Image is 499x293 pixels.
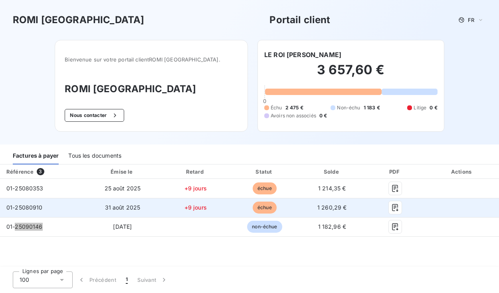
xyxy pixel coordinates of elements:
span: 01-25080353 [6,185,44,192]
span: 3 [37,168,44,175]
span: 0 [263,98,266,104]
button: Nous contacter [65,109,124,122]
h6: LE ROI [PERSON_NAME] [264,50,341,59]
span: +9 jours [184,185,207,192]
h3: Portail client [269,13,330,27]
span: échue [253,182,277,194]
div: Statut [232,168,297,176]
span: 31 août 2025 [105,204,141,211]
button: Suivant [133,271,173,288]
span: 0 € [319,112,327,119]
h3: ROMI [GEOGRAPHIC_DATA] [65,82,238,96]
span: [DATE] [113,223,132,230]
h3: ROMI [GEOGRAPHIC_DATA] [13,13,144,27]
span: non-échue [247,221,282,233]
span: 1 260,29 € [317,204,347,211]
span: 1 183 € [364,104,380,111]
span: 0 € [430,104,437,111]
div: PDF [367,168,424,176]
span: 1 [126,276,128,284]
div: Factures à payer [13,148,59,164]
span: 01-25080910 [6,204,43,211]
div: Référence [6,168,34,175]
span: Non-échu [337,104,360,111]
span: 25 août 2025 [105,185,141,192]
button: 1 [121,271,133,288]
span: échue [253,202,277,214]
span: Échu [271,104,282,111]
div: Tous les documents [68,148,121,164]
div: Solde [300,168,364,176]
span: 01-25090146 [6,223,43,230]
span: Bienvenue sur votre portail client ROMI [GEOGRAPHIC_DATA] . [65,56,238,63]
div: Actions [427,168,497,176]
span: 1 182,96 € [318,223,347,230]
span: Litige [414,104,426,111]
h2: 3 657,60 € [264,62,438,86]
span: 100 [20,276,29,284]
div: Émise le [86,168,159,176]
span: +9 jours [184,204,207,211]
span: FR [468,17,474,23]
span: Avoirs non associés [271,112,316,119]
div: Retard [162,168,229,176]
span: 1 214,35 € [318,185,346,192]
span: 2 475 € [285,104,303,111]
button: Précédent [73,271,121,288]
